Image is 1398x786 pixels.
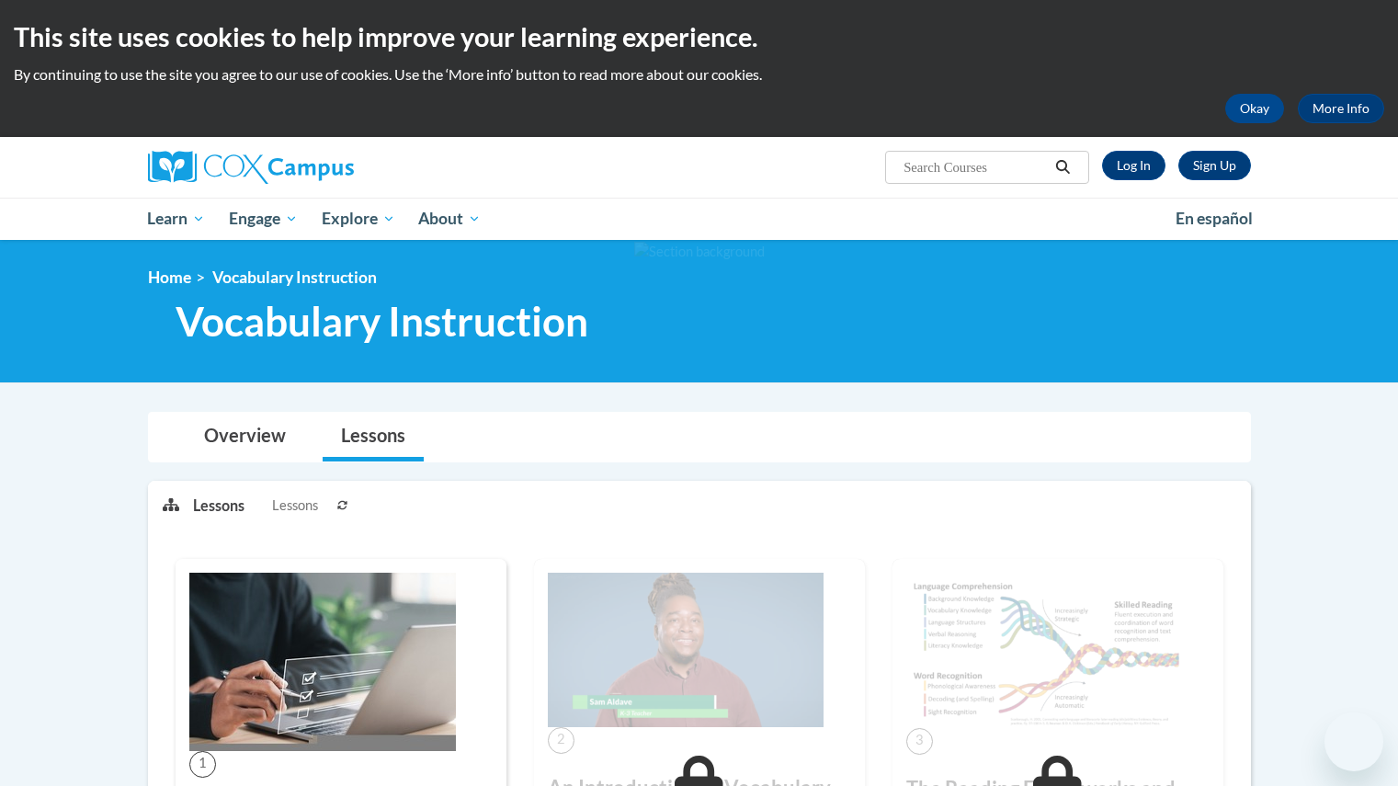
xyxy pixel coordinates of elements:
[406,198,493,240] a: About
[1178,151,1251,180] a: Register
[1176,209,1253,228] span: En español
[186,413,304,461] a: Overview
[212,268,377,287] span: Vocabulary Instruction
[902,156,1049,178] input: Search Courses
[14,18,1384,55] h2: This site uses cookies to help improve your learning experience.
[906,573,1182,728] img: Course Image
[148,151,354,184] img: Cox Campus
[548,727,574,754] span: 2
[323,413,424,461] a: Lessons
[310,198,407,240] a: Explore
[1324,712,1383,771] iframe: Button to launch messaging window
[1298,94,1384,123] a: More Info
[136,198,218,240] a: Learn
[548,573,824,727] img: Course Image
[147,208,205,230] span: Learn
[1102,151,1165,180] a: Log In
[1225,94,1284,123] button: Okay
[217,198,310,240] a: Engage
[193,496,244,516] p: Lessons
[189,751,216,778] span: 1
[189,573,456,751] img: Course Image
[120,198,1279,240] div: Main menu
[148,151,497,184] a: Cox Campus
[634,242,765,262] img: Section background
[1164,199,1265,238] a: En español
[906,728,933,755] span: 3
[148,268,191,287] a: Home
[229,208,298,230] span: Engage
[322,208,395,230] span: Explore
[176,297,588,346] span: Vocabulary Instruction
[14,64,1384,85] p: By continuing to use the site you agree to our use of cookies. Use the ‘More info’ button to read...
[418,208,481,230] span: About
[272,496,318,516] span: Lessons
[1049,156,1076,178] button: Search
